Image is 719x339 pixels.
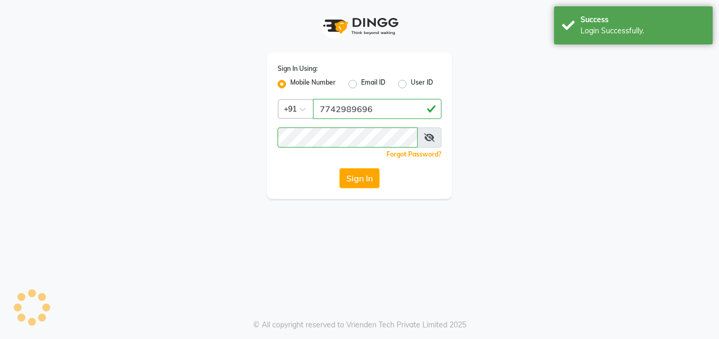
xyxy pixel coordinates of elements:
div: Success [580,14,705,25]
input: Username [313,99,441,119]
input: Username [278,127,418,148]
label: Email ID [361,78,385,90]
button: Sign In [339,168,380,188]
label: User ID [411,78,433,90]
label: Mobile Number [290,78,336,90]
img: logo1.svg [317,11,402,42]
label: Sign In Using: [278,64,318,74]
div: Login Successfully. [580,25,705,36]
a: Forgot Password? [386,150,441,158]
